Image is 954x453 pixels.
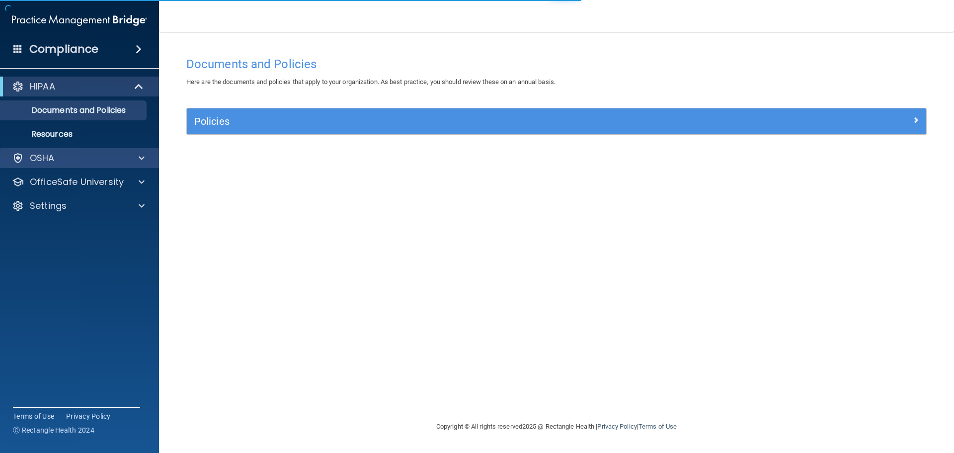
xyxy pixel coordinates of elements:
div: Copyright © All rights reserved 2025 @ Rectangle Health | | [375,411,738,443]
p: OfficeSafe University [30,176,124,188]
h4: Documents and Policies [186,58,927,71]
a: HIPAA [12,81,144,92]
p: Resources [6,129,142,139]
p: Settings [30,200,67,212]
h5: Policies [194,116,734,127]
p: Documents and Policies [6,105,142,115]
a: Policies [194,113,919,129]
p: HIPAA [30,81,55,92]
span: Here are the documents and policies that apply to your organization. As best practice, you should... [186,78,556,86]
a: OfficeSafe University [12,176,145,188]
a: Privacy Policy [597,423,636,430]
span: Ⓒ Rectangle Health 2024 [13,425,94,435]
a: Terms of Use [13,411,54,421]
p: OSHA [30,152,55,164]
a: OSHA [12,152,145,164]
a: Terms of Use [638,423,677,430]
a: Privacy Policy [66,411,111,421]
img: PMB logo [12,10,147,30]
h4: Compliance [29,42,98,56]
a: Settings [12,200,145,212]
